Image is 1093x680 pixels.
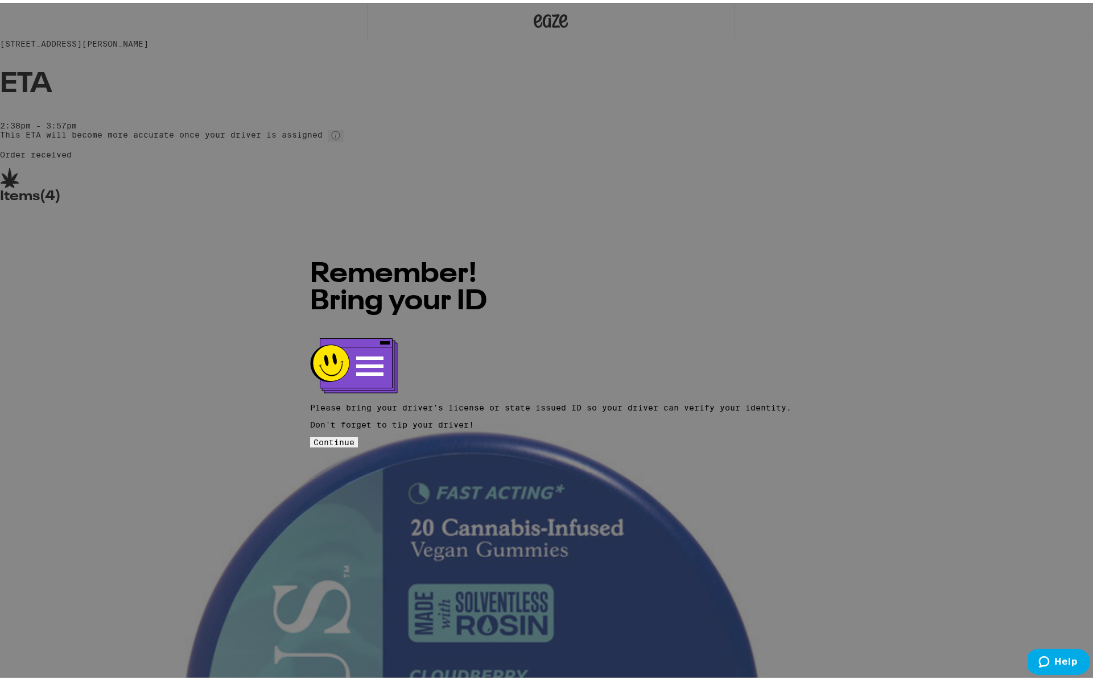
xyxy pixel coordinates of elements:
span: Continue [314,435,354,444]
iframe: Opens a widget where you can find more information [1028,646,1090,674]
p: Don't forget to tip your driver! [310,417,791,426]
button: Continue [310,434,358,445]
span: Remember! Bring your ID [310,258,487,313]
p: Please bring your driver's license or state issued ID so your driver can verify your identity. [310,400,791,409]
